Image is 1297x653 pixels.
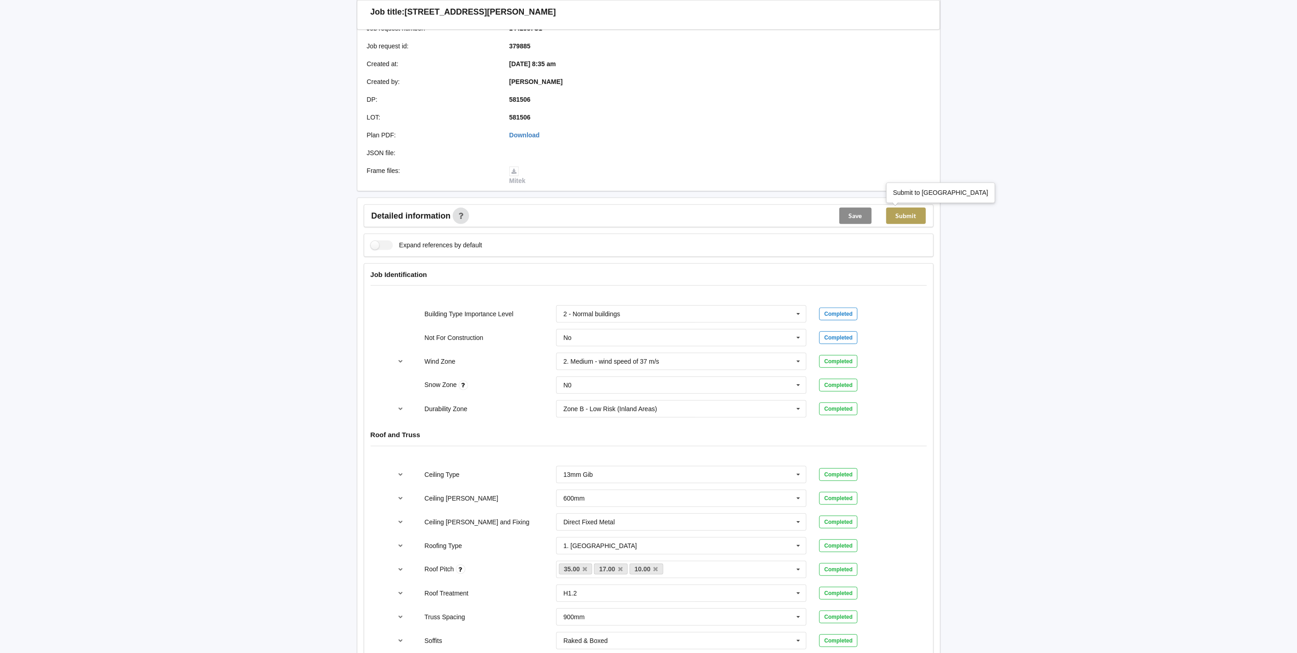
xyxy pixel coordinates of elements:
[819,355,858,368] div: Completed
[392,585,409,601] button: reference-toggle
[424,637,442,644] label: Soffits
[361,95,503,104] div: DP :
[886,208,926,224] button: Submit
[371,270,927,279] h4: Job Identification
[392,401,409,417] button: reference-toggle
[819,611,858,623] div: Completed
[509,42,531,50] b: 379885
[819,308,858,320] div: Completed
[392,538,409,554] button: reference-toggle
[424,381,459,388] label: Snow Zone
[424,518,529,526] label: Ceiling [PERSON_NAME] and Fixing
[392,632,409,649] button: reference-toggle
[563,637,608,644] div: Raked & Boxed
[509,131,540,139] a: Download
[424,310,513,318] label: Building Type Importance Level
[392,466,409,483] button: reference-toggle
[509,167,526,184] a: Mitek
[563,519,615,525] div: Direct Fixed Metal
[563,334,572,341] div: No
[424,495,498,502] label: Ceiling [PERSON_NAME]
[563,382,572,388] div: N0
[563,358,659,365] div: 2. Medium - wind speed of 37 m/s
[563,311,620,317] div: 2 - Normal buildings
[819,563,858,576] div: Completed
[563,495,585,502] div: 600mm
[372,212,451,220] span: Detailed information
[563,471,593,478] div: 13mm Gib
[563,406,657,412] div: Zone B - Low Risk (Inland Areas)
[559,564,593,575] a: 35.00
[361,113,503,122] div: LOT :
[424,471,460,478] label: Ceiling Type
[819,516,858,528] div: Completed
[424,613,465,621] label: Truss Spacing
[819,468,858,481] div: Completed
[392,514,409,530] button: reference-toggle
[392,609,409,625] button: reference-toggle
[893,188,988,197] div: Submit to [GEOGRAPHIC_DATA]
[424,590,469,597] label: Roof Treatment
[509,114,531,121] b: 581506
[509,60,556,68] b: [DATE] 8:35 am
[563,590,577,596] div: H1.2
[563,614,585,620] div: 900mm
[405,7,556,17] h3: [STREET_ADDRESS][PERSON_NAME]
[509,96,531,103] b: 581506
[819,379,858,392] div: Completed
[361,42,503,51] div: Job request id :
[392,353,409,370] button: reference-toggle
[392,561,409,578] button: reference-toggle
[371,430,927,439] h4: Roof and Truss
[371,7,405,17] h3: Job title:
[424,405,467,413] label: Durability Zone
[819,492,858,505] div: Completed
[819,634,858,647] div: Completed
[563,543,637,549] div: 1. [GEOGRAPHIC_DATA]
[630,564,663,575] a: 10.00
[819,331,858,344] div: Completed
[361,59,503,68] div: Created at :
[819,539,858,552] div: Completed
[371,240,482,250] label: Expand references by default
[361,166,503,185] div: Frame files :
[361,148,503,157] div: JSON file :
[819,402,858,415] div: Completed
[594,564,628,575] a: 17.00
[361,77,503,86] div: Created by :
[392,490,409,507] button: reference-toggle
[424,542,462,549] label: Roofing Type
[509,78,563,85] b: [PERSON_NAME]
[819,587,858,600] div: Completed
[424,358,455,365] label: Wind Zone
[424,565,455,573] label: Roof Pitch
[361,131,503,140] div: Plan PDF :
[424,334,483,341] label: Not For Construction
